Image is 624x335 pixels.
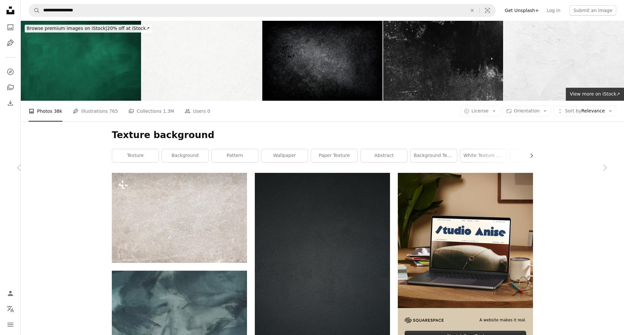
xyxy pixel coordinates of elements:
a: Get Unsplash+ [501,5,543,16]
a: Download History [4,97,17,110]
span: 0 [207,108,210,115]
img: white paper background, fibrous cardboard texture for scrapbooking [142,21,262,101]
img: a black and white photo of a clock on a wall [112,173,247,263]
button: Visual search [480,4,495,17]
button: Search Unsplash [29,4,40,17]
a: paper texture [311,149,357,162]
a: background texture [410,149,457,162]
button: Clear [465,4,479,17]
a: Browse premium images on iStock|20% off at iStock↗ [21,21,156,36]
button: Language [4,303,17,316]
img: XXXL dark concrete [262,21,383,101]
span: Orientation [514,108,539,113]
a: wallpaper [261,149,308,162]
button: Submit an image [569,5,616,16]
span: Relevance [565,108,605,114]
a: Illustrations [4,36,17,49]
h1: Texture background [112,129,533,141]
button: Menu [4,318,17,331]
button: scroll list to the right [526,149,533,162]
a: Photos [4,21,17,34]
a: Log in [543,5,564,16]
a: View more on iStock↗ [566,88,624,101]
button: License [460,106,500,116]
a: a black and white photo of a clock on a wall [112,215,247,221]
a: background [162,149,208,162]
img: Blank blackboard [21,21,141,101]
span: Sort by [565,108,581,113]
a: texture [112,149,159,162]
button: Sort byRelevance [553,106,616,116]
img: Grunge dirty background overlay [383,21,503,101]
a: pattern [212,149,258,162]
a: Next [585,136,624,199]
a: white texture background [460,149,507,162]
a: Illustrations 765 [73,101,118,122]
span: View more on iStock ↗ [570,91,620,97]
a: Explore [4,65,17,78]
img: file-1705123271268-c3eaf6a79b21image [398,173,533,308]
img: White wall texture background, paper texture background [504,21,624,101]
span: A website makes it real. [479,317,526,323]
a: Collections 1.3M [128,101,174,122]
a: Collections [4,81,17,94]
span: 765 [109,108,118,115]
form: Find visuals sitewide [29,4,496,17]
span: 1.3M [163,108,174,115]
a: Users 0 [185,101,210,122]
a: Log in / Sign up [4,287,17,300]
span: License [472,108,489,113]
a: black textile in close up photography [255,271,390,277]
a: paper [510,149,556,162]
button: Orientation [502,106,551,116]
a: abstract [361,149,407,162]
span: Browse premium images on iStock | [27,26,107,31]
div: 20% off at iStock ↗ [25,25,152,32]
img: file-1705255347840-230a6ab5bca9image [405,317,444,323]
